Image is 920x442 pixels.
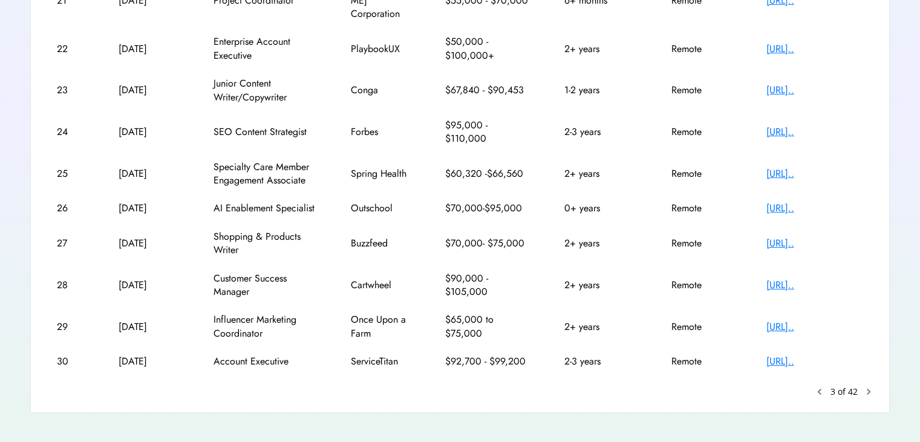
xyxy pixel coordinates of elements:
div: [URL].. [766,355,863,368]
div: Spring Health [351,167,411,180]
div: [URL].. [766,279,863,292]
div: $67,840 - $90,453 [445,84,530,97]
div: 0+ years [564,202,637,215]
div: $90,000 - $105,000 [445,272,530,299]
div: Remote [671,84,732,97]
div: 24 [57,125,84,139]
div: [URL].. [766,237,863,250]
div: Conga [351,84,411,97]
div: Remote [671,320,732,334]
div: SEO Content Strategist [214,125,316,139]
div: 27 [57,237,84,250]
div: Remote [671,355,732,368]
div: Remote [671,237,732,250]
div: [URL].. [766,202,863,215]
div: Remote [671,167,732,180]
div: [DATE] [119,167,179,180]
div: 2+ years [564,167,637,180]
div: Cartwheel [351,279,411,292]
div: [DATE] [119,279,179,292]
div: 1-2 years [564,84,637,97]
div: [DATE] [119,320,179,334]
div: 2+ years [564,237,637,250]
div: Junior Content Writer/Copywriter [214,77,316,104]
div: Enterprise Account Executive [214,35,316,62]
div: Remote [671,279,732,292]
div: Buzzfeed [351,237,411,250]
div: 2-3 years [564,355,637,368]
div: [URL].. [766,167,863,180]
div: [DATE] [119,42,179,56]
div: Forbes [351,125,411,139]
div: 2+ years [564,279,637,292]
div: 22 [57,42,84,56]
div: $95,000 - $110,000 [445,119,530,146]
div: $60,320 -$66,560 [445,167,530,180]
div: Account Executive [214,355,316,368]
div: [URL].. [766,125,863,139]
div: Influencer Marketing Coordinator [214,313,316,340]
div: PlaybookUX [351,42,411,56]
button: chevron_right [863,386,875,398]
div: 2-3 years [564,125,637,139]
div: 26 [57,202,84,215]
div: AI Enablement Specialist [214,202,316,215]
div: 23 [57,84,84,97]
div: Outschool [351,202,411,215]
div: 2+ years [564,320,637,334]
div: [URL].. [766,84,863,97]
div: ServiceTitan [351,355,411,368]
div: $92,700 - $99,200 [445,355,530,368]
div: [DATE] [119,125,179,139]
div: Once Upon a Farm [351,313,411,340]
div: 2+ years [564,42,637,56]
div: 28 [57,279,84,292]
div: 3 of 42 [830,386,858,398]
div: 25 [57,167,84,180]
div: Remote [671,42,732,56]
div: Remote [671,202,732,215]
div: [URL].. [766,42,863,56]
div: 29 [57,320,84,334]
div: $50,000 - $100,000+ [445,35,530,62]
div: $70,000- $75,000 [445,237,530,250]
div: Customer Success Manager [214,272,316,299]
div: [DATE] [119,237,179,250]
div: Shopping & Products Writer [214,230,316,257]
div: 30 [57,355,84,368]
div: [URL].. [766,320,863,334]
div: Remote [671,125,732,139]
div: $70,000-$95,000 [445,202,530,215]
div: [DATE] [119,202,179,215]
div: Specialty Care Member Engagement Associate [214,160,316,188]
div: [DATE] [119,355,179,368]
button: keyboard_arrow_left [814,386,826,398]
div: [DATE] [119,84,179,97]
div: $65,000 to $75,000 [445,313,530,340]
